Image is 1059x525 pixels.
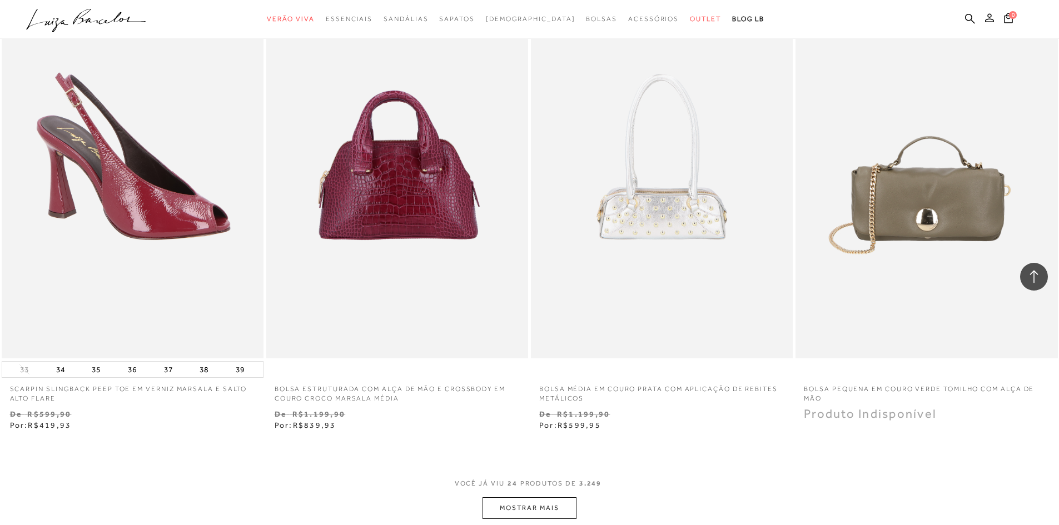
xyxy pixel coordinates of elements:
[628,15,679,23] span: Acessórios
[732,9,764,29] a: BLOG LB
[266,378,528,403] a: BOLSA ESTRUTURADA COM ALÇA DE MÃO E CROSSBODY EM COURO CROCO MARSALA MÉDIA
[267,15,315,23] span: Verão Viva
[628,9,679,29] a: categoryNavScreenReaderText
[796,378,1057,403] a: BOLSA PEQUENA EM COURO VERDE TOMILHO COM ALÇA DE MÃO
[1009,11,1017,19] span: 0
[267,9,315,29] a: categoryNavScreenReaderText
[27,409,71,418] small: R$599,90
[161,362,176,377] button: 37
[17,364,32,375] button: 33
[558,421,601,429] span: R$599,95
[2,378,263,403] a: SCARPIN SLINGBACK PEEP TOE EM VERNIZ MARSALA E SALTO ALTO FLARE
[455,479,605,487] span: VOCÊ JÁ VIU PRODUTOS DE
[531,378,793,403] a: BOLSA MÉDIA EM COURO PRATA COM APLICAÇÃO DE REBITES METÁLICOS
[586,9,617,29] a: categoryNavScreenReaderText
[275,421,336,429] span: Por:
[28,421,71,429] span: R$419,93
[326,15,372,23] span: Essenciais
[586,15,617,23] span: Bolsas
[439,15,474,23] span: Sapatos
[326,9,372,29] a: categoryNavScreenReaderText
[125,362,140,377] button: 36
[804,407,937,421] span: Produto Indisponível
[732,15,764,23] span: BLOG LB
[486,9,575,29] a: noSubCategoriesText
[10,409,22,418] small: De
[232,362,248,377] button: 39
[384,9,428,29] a: categoryNavScreenReaderText
[690,15,721,23] span: Outlet
[539,409,551,418] small: De
[275,409,286,418] small: De
[557,409,610,418] small: R$1.199,90
[196,362,212,377] button: 38
[1001,12,1016,27] button: 0
[690,9,721,29] a: categoryNavScreenReaderText
[384,15,428,23] span: Sandálias
[539,421,601,429] span: Por:
[10,421,72,429] span: Por:
[579,479,602,487] span: 3.249
[508,479,518,487] span: 24
[293,421,336,429] span: R$839,93
[292,409,345,418] small: R$1.199,90
[439,9,474,29] a: categoryNavScreenReaderText
[88,362,104,377] button: 35
[53,362,68,377] button: 34
[483,497,576,519] button: MOSTRAR MAIS
[486,15,575,23] span: [DEMOGRAPHIC_DATA]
